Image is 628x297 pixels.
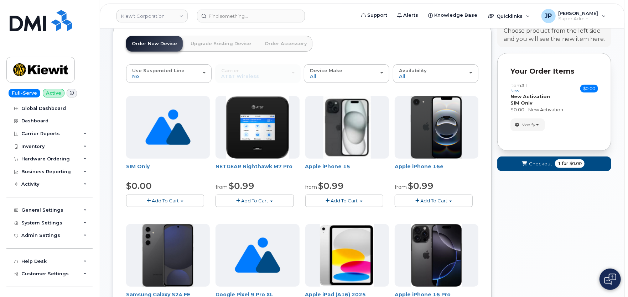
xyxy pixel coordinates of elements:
span: Checkout [529,160,552,167]
span: $0.00 [126,181,152,191]
div: Apple iPhone 16e [395,163,478,177]
span: No [132,73,139,79]
small: from [216,184,228,190]
small: from [395,184,407,190]
button: Device Make All [304,64,389,83]
small: new [510,88,519,93]
h3: Item [510,83,528,93]
div: Quicklinks [483,9,535,23]
span: Support [367,12,387,19]
span: Add To Cart [241,198,268,203]
span: for [561,160,570,167]
button: Modify [510,118,545,131]
span: $0.00 [580,85,598,92]
strong: New Activation [510,94,550,99]
button: Use Suspended Line No [126,64,212,83]
span: Availability [399,68,427,73]
span: All [399,73,405,79]
img: Open chat [604,274,616,285]
img: iphone16e.png [411,96,462,159]
img: iphone_16_pro.png [411,224,462,287]
input: Find something... [197,10,305,22]
a: Apple iPhone 16e [395,163,443,170]
span: $0.99 [318,181,344,191]
a: NETGEAR Nighthawk M7 Pro [216,163,292,170]
span: Add To Cart [331,198,358,203]
button: Availability All [393,64,478,83]
img: no_image_found-2caef05468ed5679b831cfe6fc140e25e0c280774317ffc20a367ab7fd17291e.png [145,96,191,159]
button: Add To Cart [305,195,383,207]
button: Add To Cart [216,195,294,207]
span: [PERSON_NAME] [559,10,598,16]
img: no_image_found-2caef05468ed5679b831cfe6fc140e25e0c280774317ffc20a367ab7fd17291e.png [235,224,280,287]
a: Upgrade Existing Device [185,36,257,52]
button: Checkout 1 for $0.00 [497,157,611,171]
a: Alerts [392,8,423,22]
img: nighthawk_m7_pro.png [226,96,289,159]
a: SIM Only [126,163,150,170]
img: iphone15.jpg [323,96,371,159]
img: s24FE.jpg [142,224,193,287]
img: iPad_A16.PNG [320,224,374,287]
span: Knowledge Base [434,12,477,19]
button: Add To Cart [126,195,204,207]
div: Choose product from the left side and you will see the new item here. [504,27,605,43]
div: $0.00 - New Activation [510,106,598,113]
span: $0.99 [408,181,434,191]
button: Add To Cart [395,195,473,207]
strong: SIM Only [510,100,533,106]
a: Apple iPhone 15 [305,163,351,170]
a: Knowledge Base [423,8,482,22]
span: Add To Cart [420,198,447,203]
p: Your Order Items [510,66,598,76]
div: Apple iPhone 15 [305,163,389,177]
span: $0.99 [229,181,254,191]
div: SIM Only [126,163,210,177]
span: Device Make [310,68,342,73]
small: from [305,184,317,190]
span: Add To Cart [152,198,179,203]
a: Order New Device [126,36,183,52]
a: Order Accessory [259,36,312,52]
a: Support [356,8,392,22]
div: Jeremy Price [536,9,611,23]
span: $0.00 [570,160,582,167]
span: Super Admin [559,16,598,22]
span: 1 [558,160,561,167]
span: JP [545,12,552,20]
span: Use Suspended Line [132,68,185,73]
a: Kiewit Corporation [116,10,188,22]
span: Quicklinks [497,13,523,19]
span: Alerts [403,12,418,19]
span: #1 [521,83,528,88]
span: Modify [521,122,535,128]
span: All [310,73,316,79]
div: NETGEAR Nighthawk M7 Pro [216,163,299,177]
